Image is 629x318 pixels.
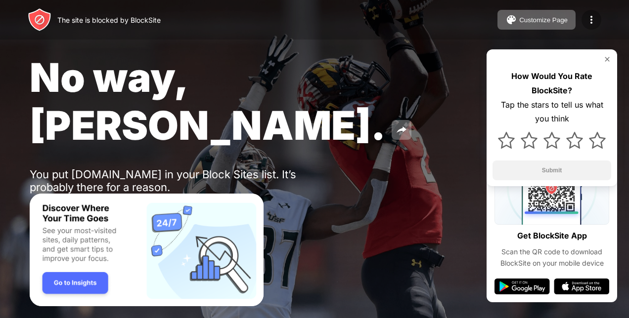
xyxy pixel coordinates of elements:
div: Tap the stars to tell us what you think [493,98,611,126]
img: header-logo.svg [28,8,51,32]
div: You put [DOMAIN_NAME] in your Block Sites list. It’s probably there for a reason. [30,168,335,194]
img: rate-us-close.svg [603,55,611,63]
img: pallet.svg [505,14,517,26]
img: star.svg [589,132,606,149]
div: Customize Page [519,16,568,24]
img: star.svg [543,132,560,149]
img: menu-icon.svg [585,14,597,26]
img: google-play.svg [494,278,550,294]
img: share.svg [396,124,407,136]
div: How Would You Rate BlockSite? [493,69,611,98]
img: star.svg [566,132,583,149]
img: star.svg [498,132,515,149]
span: No way, [PERSON_NAME]. [30,53,386,149]
button: Submit [493,160,611,180]
button: Customize Page [497,10,576,30]
img: app-store.svg [554,278,609,294]
img: star.svg [521,132,538,149]
div: The site is blocked by BlockSite [57,16,161,24]
iframe: Banner [30,194,264,307]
